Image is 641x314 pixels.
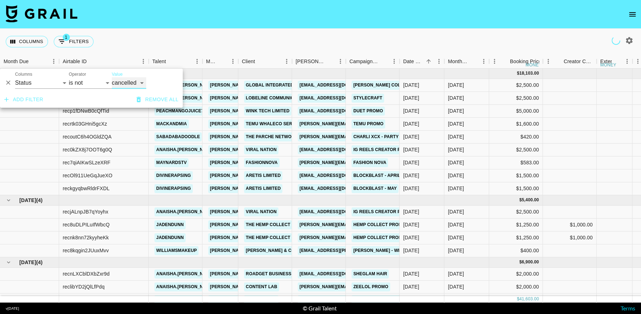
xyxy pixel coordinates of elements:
[63,221,110,228] div: rec8uDLPILuIfWbcQ
[489,156,543,169] div: $583.00
[351,81,411,90] a: [PERSON_NAME] Collab
[6,5,77,22] img: Grail Talent
[519,197,522,203] div: $
[298,233,415,242] a: [PERSON_NAME][EMAIL_ADDRESS][DOMAIN_NAME]
[448,55,468,69] div: Month Due
[166,56,176,66] button: Sort
[208,94,325,103] a: [PERSON_NAME][EMAIL_ADDRESS][DOMAIN_NAME]
[351,282,390,291] a: Zeelol Promo
[138,56,149,67] button: Menu
[154,184,193,193] a: divinerapsing
[63,133,111,140] div: recoutC6h4OGldZQA
[478,56,489,67] button: Menu
[554,56,564,66] button: Sort
[206,55,217,69] div: Manager
[208,270,325,278] a: [PERSON_NAME][EMAIL_ADDRESS][DOMAIN_NAME]
[154,132,202,141] a: sabadabadoodle
[217,56,228,66] button: Sort
[424,56,434,66] button: Sort
[448,270,464,277] div: Jul '25
[403,221,419,228] div: 03/06/2025
[54,36,94,47] button: Show filters
[298,94,378,103] a: [EMAIL_ADDRESS][DOMAIN_NAME]
[543,56,554,67] button: Menu
[202,55,238,69] div: Manager
[192,56,202,67] button: Menu
[298,81,378,90] a: [EMAIL_ADDRESS][DOMAIN_NAME]
[298,220,415,229] a: [PERSON_NAME][EMAIL_ADDRESS][DOMAIN_NAME]
[63,283,105,290] div: reclibYD2jQlLfPdq
[281,56,292,67] button: Menu
[63,270,110,277] div: recnLXCblDXbZxr9d
[448,221,464,228] div: Jun '25
[489,144,543,156] div: $2,500.00
[298,207,378,216] a: [EMAIL_ADDRESS][DOMAIN_NAME]
[208,119,325,128] a: [PERSON_NAME][EMAIL_ADDRESS][DOMAIN_NAME]
[489,244,543,257] div: $400.00
[622,56,632,67] button: Menu
[500,56,510,66] button: Sort
[63,120,107,127] div: recrtk03GHni5gcXz
[154,119,189,128] a: mackandmia
[208,145,325,154] a: [PERSON_NAME][EMAIL_ADDRESS][DOMAIN_NAME]
[154,158,188,167] a: maynardstv
[63,247,109,254] div: rec8kqgin2JUuxMvv
[448,120,464,127] div: May '25
[303,305,337,312] div: © Grail Talent
[298,295,378,304] a: [EMAIL_ADDRESS][DOMAIN_NAME]
[1,93,46,106] button: Add filter
[154,94,216,103] a: anaisha.[PERSON_NAME]
[298,184,378,193] a: [EMAIL_ADDRESS][DOMAIN_NAME]
[292,55,346,69] div: Booker
[244,207,278,216] a: Viral Nation
[298,282,415,291] a: [PERSON_NAME][EMAIL_ADDRESS][DOMAIN_NAME]
[389,56,400,67] button: Menu
[244,246,306,255] a: [PERSON_NAME] & Co LLC
[543,55,597,69] div: Creator Commmission Override
[208,158,325,167] a: [PERSON_NAME][EMAIL_ADDRESS][DOMAIN_NAME]
[3,78,14,88] button: Delete
[351,233,407,242] a: Hemp Collect Promo
[298,119,415,128] a: [PERSON_NAME][EMAIL_ADDRESS][DOMAIN_NAME]
[403,55,424,69] div: Date Created
[4,55,29,69] div: Month Due
[489,268,543,281] div: $2,000.00
[298,171,378,180] a: [EMAIL_ADDRESS][DOMAIN_NAME]
[208,282,325,291] a: [PERSON_NAME][EMAIL_ADDRESS][DOMAIN_NAME]
[63,107,109,114] div: recp1fDNwB0cQfTid
[238,55,292,69] div: Client
[228,56,238,67] button: Menu
[63,172,113,179] div: recOl911UeGqJueXO
[489,131,543,144] div: $420.00
[87,56,97,66] button: Sort
[444,55,489,69] div: Month Due
[244,132,300,141] a: The Parche Network
[244,282,279,291] a: Content Lab
[610,35,622,47] span: Refreshing talent, campaigns, clients...
[448,283,464,290] div: Jul '25
[570,234,593,241] div: $1,000.00
[448,159,464,166] div: May '25
[154,81,216,90] a: anaisha.[PERSON_NAME]
[351,270,389,278] a: Sheglam Hair
[4,195,14,205] button: hide children
[208,107,325,116] a: [PERSON_NAME][EMAIL_ADDRESS][DOMAIN_NAME]
[510,55,541,69] div: Booking Price
[600,63,616,67] div: money
[255,56,265,66] button: Sort
[489,182,543,195] div: $1,500.00
[6,36,48,47] button: Select columns
[242,55,255,69] div: Client
[351,145,422,154] a: IG Reels Creator Program
[517,296,519,302] div: $
[296,55,325,69] div: [PERSON_NAME]
[154,282,216,291] a: anaisha.[PERSON_NAME]
[522,197,539,203] div: 5,400.00
[154,270,216,278] a: anaisha.[PERSON_NAME]
[522,259,539,265] div: 6,900.00
[59,55,149,69] div: Airtable ID
[152,55,166,69] div: Talent
[351,107,385,116] a: Duet Promo
[379,56,389,66] button: Sort
[15,71,32,77] label: Columns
